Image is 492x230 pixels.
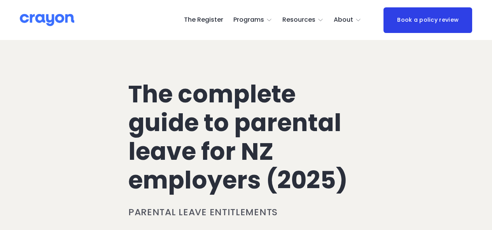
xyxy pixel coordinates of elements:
a: folder dropdown [282,14,324,26]
a: Book a policy review [383,7,472,33]
span: About [334,14,353,26]
a: Parental leave entitlements [128,206,278,218]
h1: The complete guide to parental leave for NZ employers (2025) [128,80,364,194]
img: Crayon [20,13,74,27]
span: Programs [233,14,264,26]
span: Resources [282,14,315,26]
a: folder dropdown [233,14,273,26]
a: folder dropdown [334,14,362,26]
a: The Register [184,14,223,26]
